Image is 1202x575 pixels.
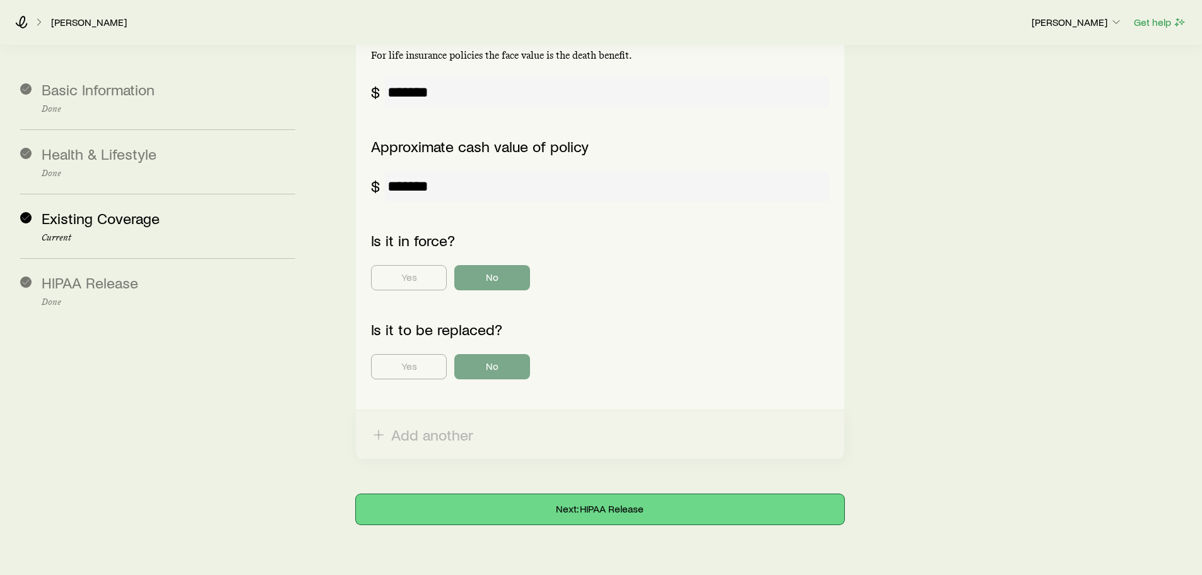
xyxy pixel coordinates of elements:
p: For life insurance policies the face value is the death benefit. [371,49,828,62]
label: Approximate cash value of policy [371,137,589,155]
a: [PERSON_NAME] [50,16,127,28]
p: Done [42,169,295,179]
button: Yes [371,354,447,379]
span: Basic Information [42,80,155,98]
button: Yes [371,265,447,290]
p: [PERSON_NAME] [1032,16,1122,28]
button: No [454,265,530,290]
button: No [454,354,530,379]
button: Get help [1133,15,1187,30]
button: Add another [356,411,844,459]
span: HIPAA Release [42,273,138,292]
p: Current [42,233,295,243]
button: Next: HIPAA Release [356,494,844,525]
label: Is it to be replaced? [371,320,502,338]
span: Health & Lifestyle [42,145,156,163]
p: Done [42,104,295,114]
p: Done [42,297,295,307]
button: [PERSON_NAME] [1031,15,1123,30]
div: $ [371,83,380,101]
label: Is it in force? [371,231,455,249]
div: $ [371,177,380,195]
span: Existing Coverage [42,209,160,227]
